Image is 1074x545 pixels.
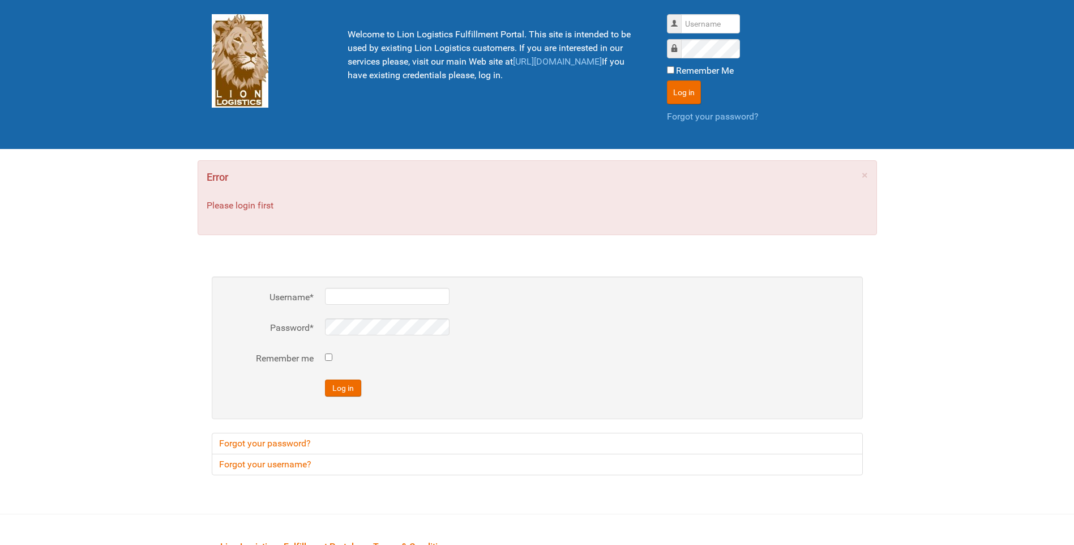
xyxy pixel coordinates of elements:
[667,111,759,122] a: Forgot your password?
[348,28,639,82] p: Welcome to Lion Logistics Fulfillment Portal. This site is intended to be used by existing Lion L...
[212,433,863,454] a: Forgot your password?
[681,14,740,33] input: Username
[223,352,314,365] label: Remember me
[212,14,268,108] img: Lion Logistics
[325,380,361,397] button: Log in
[207,199,868,212] p: Please login first
[223,291,314,304] label: Username
[207,169,868,185] h4: Error
[513,56,602,67] a: [URL][DOMAIN_NAME]
[212,454,863,475] a: Forgot your username?
[862,169,868,181] a: ×
[212,55,268,66] a: Lion Logistics
[676,64,734,78] label: Remember Me
[223,321,314,335] label: Password
[667,80,701,104] button: Log in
